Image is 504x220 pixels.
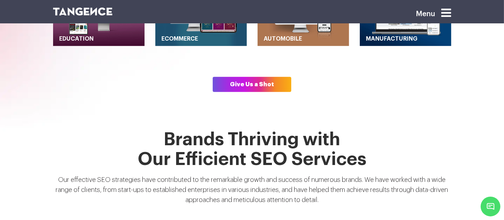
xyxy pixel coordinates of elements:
span: Chat Widget [481,197,500,216]
a: Education [54,34,144,44]
a: Manufacturing [361,34,451,44]
p: Our effective SEO strategies have contributed to the remarkable growth and success of numerous br... [53,175,451,211]
a: Automobile [258,34,348,44]
img: logo SVG [53,8,113,15]
h1: Brands Thriving with Our Efficient SEO Services [53,130,451,169]
a: Ecommerce [156,34,246,44]
a: Give Us a Shot [213,77,291,92]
